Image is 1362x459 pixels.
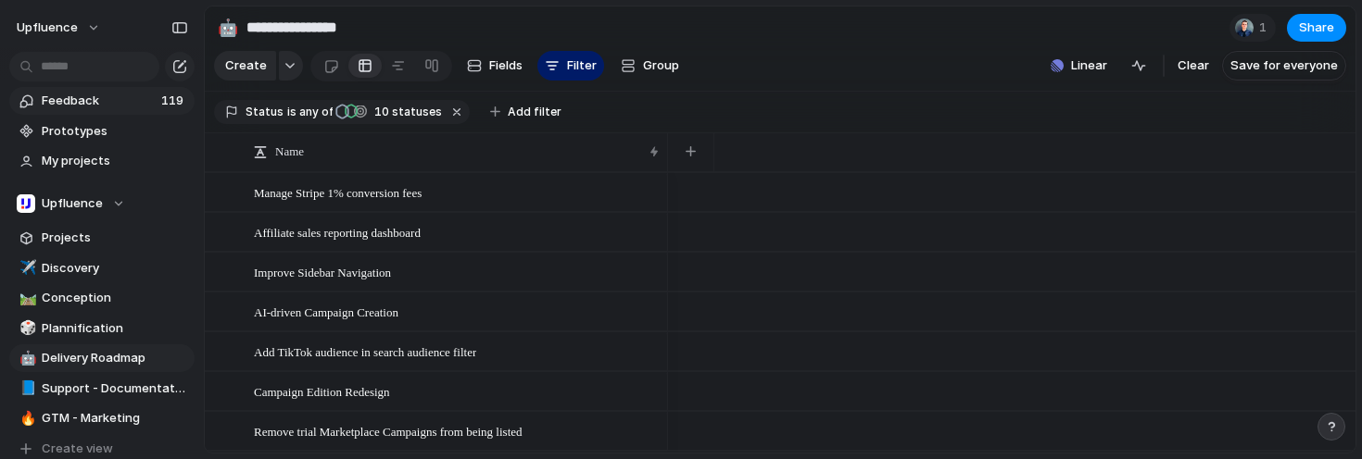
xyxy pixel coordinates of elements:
span: Linear [1071,56,1107,75]
span: Share [1299,19,1334,37]
span: Add filter [508,104,561,120]
span: Fields [489,56,523,75]
span: Name [275,143,304,161]
span: Prototypes [42,122,188,141]
button: Upfluence [9,190,195,217]
a: ✈️Discovery [9,254,195,282]
button: Save for everyone [1222,51,1346,81]
button: Linear [1043,52,1115,80]
span: Discovery [42,259,188,278]
span: Campaign Edition Redesign [254,380,390,402]
div: ✈️ [19,257,32,279]
a: Feedback119 [9,87,195,115]
button: Share [1287,14,1346,42]
button: Filter [537,51,604,81]
span: Status [246,104,284,120]
button: Create [214,51,276,81]
button: Fields [460,51,530,81]
span: Filter [567,56,597,75]
span: Clear [1178,56,1209,75]
span: is [287,104,296,120]
span: 1 [1259,19,1272,37]
span: Group [643,56,679,75]
a: 🛤️Conception [9,284,195,312]
button: 🛤️ [17,289,35,307]
span: Add TikTok audience in search audience filter [254,341,476,362]
button: Add filter [479,99,573,125]
span: Upfluence [42,194,103,213]
span: Manage Stripe 1% conversion fees [254,181,422,203]
span: Save for everyone [1230,56,1338,75]
button: 10 statuses [334,102,446,122]
span: My projects [42,152,188,170]
span: 119 [161,92,187,110]
span: Conception [42,289,188,307]
a: Projects [9,224,195,252]
a: My projects [9,147,195,175]
span: Feedback [42,92,156,110]
span: statuses [369,104,442,120]
span: Upfluence [17,19,78,37]
span: Create [225,56,267,75]
button: Group [612,51,688,81]
div: 🤖 [218,15,238,40]
button: 🤖 [213,13,243,43]
button: ✈️ [17,259,35,278]
span: Improve Sidebar Navigation [254,261,391,282]
button: Clear [1170,51,1217,81]
div: 🛤️ [19,288,32,309]
span: AI-driven Campaign Creation [254,301,398,322]
span: 10 [369,105,392,118]
button: isany of [284,102,336,122]
span: Remove trial Marketplace Campaigns from being listed [254,420,523,441]
span: any of [296,104,333,120]
button: Upfluence [8,13,110,43]
a: Prototypes [9,118,195,145]
span: Affiliate sales reporting dashboard [254,221,421,242]
span: Projects [42,229,188,247]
